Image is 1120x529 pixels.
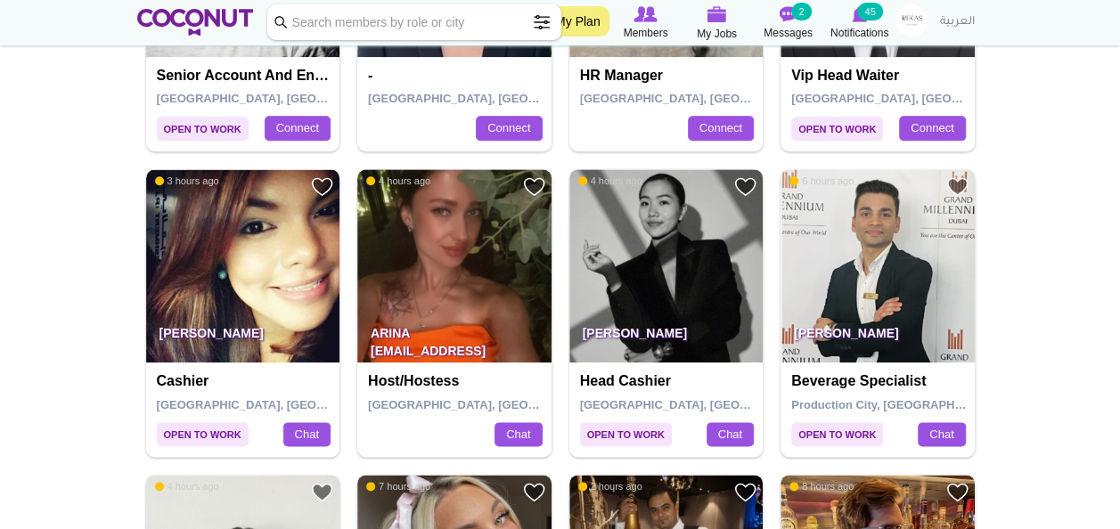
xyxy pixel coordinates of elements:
h4: HR Manager [580,68,757,84]
span: [GEOGRAPHIC_DATA], [GEOGRAPHIC_DATA] [580,398,834,411]
a: Browse Members Members [610,4,682,42]
span: [GEOGRAPHIC_DATA], [GEOGRAPHIC_DATA] [157,92,411,105]
h4: Beverage specialist [791,373,969,389]
span: [GEOGRAPHIC_DATA], [GEOGRAPHIC_DATA] [580,92,834,105]
span: [GEOGRAPHIC_DATA], [GEOGRAPHIC_DATA] [368,92,622,105]
span: Open to Work [791,117,883,141]
span: 6 hours ago [789,175,854,187]
img: Browse Members [634,6,657,22]
span: Open to Work [791,422,883,446]
a: Add to Favourites [523,481,545,503]
a: My Plan [546,6,609,37]
a: Add to Favourites [311,481,333,503]
p: [PERSON_NAME] [569,313,764,362]
img: My Jobs [707,6,727,22]
span: 8 hours ago [789,480,854,492]
a: العربية [931,4,984,40]
a: Add to Favourites [946,175,969,198]
img: Home [137,9,254,36]
span: My Jobs [697,25,737,43]
a: Notifications Notifications 45 [824,4,895,42]
span: [GEOGRAPHIC_DATA], [GEOGRAPHIC_DATA] [791,92,1045,105]
h4: Vip Head Waiter [791,68,969,84]
span: Open to Work [157,117,249,141]
span: Members [623,24,667,42]
span: Open to Work [157,422,249,446]
a: Connect [476,116,542,141]
a: Add to Favourites [946,481,969,503]
a: Add to Favourites [311,175,333,198]
img: Notifications [852,6,867,22]
input: Search members by role or city [267,4,561,40]
span: 2 hours ago [578,480,642,492]
a: Chat [918,422,965,447]
small: 45 [857,3,882,20]
h4: Cashier [157,373,334,389]
span: 4 hours ago [155,480,219,492]
h4: Host/Hostess [368,373,545,389]
a: Connect [899,116,965,141]
a: Chat [283,422,331,447]
small: 2 [791,3,811,20]
a: Connect [688,116,754,141]
img: Messages [780,6,797,22]
span: Notifications [830,24,888,42]
a: Add to Favourites [734,175,756,198]
span: [GEOGRAPHIC_DATA], [GEOGRAPHIC_DATA] [368,398,622,411]
a: Chat [495,422,542,447]
a: Connect [265,116,331,141]
a: Chat [707,422,754,447]
h4: - [368,68,545,84]
a: My Jobs My Jobs [682,4,753,43]
a: Add to Favourites [523,175,545,198]
span: Messages [764,24,813,42]
p: Arina [EMAIL_ADDRESS][DOMAIN_NAME] [357,313,552,362]
p: [PERSON_NAME] [781,313,975,362]
span: [GEOGRAPHIC_DATA], [GEOGRAPHIC_DATA] [157,398,411,411]
h4: Head Cashier [580,373,757,389]
span: 3 hours ago [155,175,219,187]
span: 7 hours ago [366,480,430,492]
span: 4 hours ago [366,175,430,187]
h4: Senior account and entertainment manager [157,68,334,84]
span: 4 hours ago [578,175,642,187]
span: Open to Work [580,422,672,446]
a: Add to Favourites [734,481,756,503]
p: [PERSON_NAME] [146,313,340,362]
span: Production City, [GEOGRAPHIC_DATA] [791,398,1007,411]
a: Messages Messages 2 [753,4,824,42]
